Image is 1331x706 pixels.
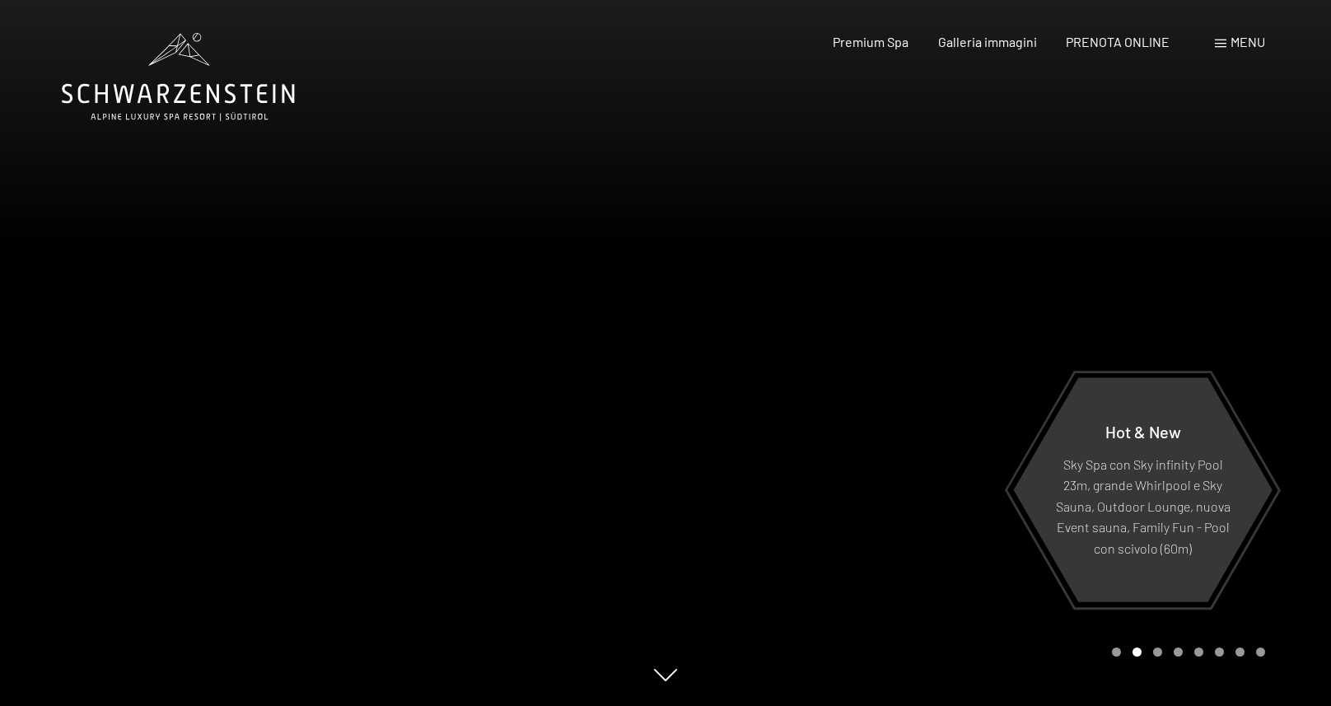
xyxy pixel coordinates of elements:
[1012,376,1273,603] a: Hot & New Sky Spa con Sky infinity Pool 23m, grande Whirlpool e Sky Sauna, Outdoor Lounge, nuova ...
[1112,648,1121,657] div: Carousel Page 1
[1256,648,1265,657] div: Carousel Page 8
[1066,34,1170,49] a: PRENOTA ONLINE
[1106,648,1265,657] div: Carousel Pagination
[1231,34,1265,49] span: Menu
[1194,648,1203,657] div: Carousel Page 5
[1215,648,1224,657] div: Carousel Page 6
[938,34,1037,49] a: Galleria immagini
[1153,648,1162,657] div: Carousel Page 3
[1133,648,1142,657] div: Carousel Page 2 (Current Slide)
[1053,453,1232,559] p: Sky Spa con Sky infinity Pool 23m, grande Whirlpool e Sky Sauna, Outdoor Lounge, nuova Event saun...
[1235,648,1245,657] div: Carousel Page 7
[1174,648,1183,657] div: Carousel Page 4
[833,34,908,49] a: Premium Spa
[1105,421,1181,441] span: Hot & New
